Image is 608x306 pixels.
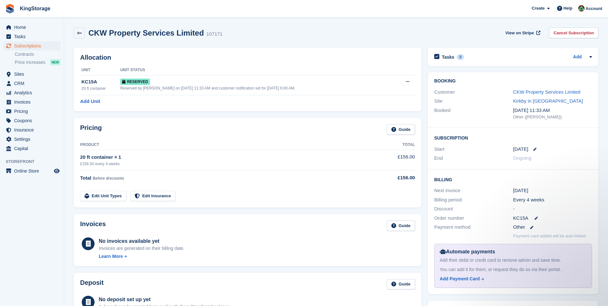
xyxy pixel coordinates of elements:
[457,54,464,60] div: 0
[3,88,61,97] a: menu
[505,30,534,36] span: View on Stripe
[503,28,542,38] a: View on Stripe
[434,98,513,105] div: Site
[513,146,528,153] time: 2025-09-29 00:00:00 UTC
[434,155,513,162] div: End
[120,85,394,91] div: Reserved by [PERSON_NAME] on [DATE] 11:33 AM and customer notification set for [DATE] 6:00 AM.
[3,116,61,125] a: menu
[440,248,587,256] div: Automate payments
[99,245,185,252] div: Invoices are generated on their billing date.
[14,166,53,175] span: Online Store
[513,114,592,120] div: Other ([PERSON_NAME])
[80,154,363,161] div: 20 ft container × 1
[434,187,513,194] div: Next invoice
[14,23,53,32] span: Home
[14,107,53,116] span: Pricing
[3,144,61,153] a: menu
[93,176,124,181] span: Before discounts
[578,5,585,12] img: John King
[81,86,120,91] div: 20 ft container
[14,70,53,79] span: Sites
[14,144,53,153] span: Capital
[3,125,61,134] a: menu
[440,266,587,273] div: You can add it for them, or request they do so via their portal.
[513,155,531,161] span: Ongoing
[513,107,592,114] div: [DATE] 11:33 AM
[14,98,53,106] span: Invoices
[99,237,185,245] div: No invoices available yet
[573,54,582,61] a: Add
[387,220,415,231] a: Guide
[206,30,222,38] div: 107171
[387,279,415,290] a: Guide
[3,32,61,41] a: menu
[14,32,53,41] span: Tasks
[434,176,592,183] h2: Billing
[513,233,586,239] p: Payment card added will be auto-linked
[3,135,61,144] a: menu
[14,116,53,125] span: Coupons
[3,23,61,32] a: menu
[3,107,61,116] a: menu
[440,257,587,264] div: Add their debit or credit card to remove admin and save time.
[120,65,394,75] th: Unit Status
[3,98,61,106] a: menu
[81,78,120,86] div: KC15A
[15,59,46,65] span: Price increases
[3,41,61,50] a: menu
[363,150,415,170] td: £156.00
[434,134,592,141] h2: Subscription
[80,220,106,231] h2: Invoices
[513,224,592,231] div: Other
[5,4,15,13] img: stora-icon-8386f47178a22dfd0bd8f6a31ec36ba5ce8667c1dd55bd0f319d3a0aa187defe.svg
[99,296,231,303] div: No deposit set up yet
[80,65,120,75] th: Unit
[532,5,545,12] span: Create
[80,161,363,167] div: £156.00 every 4 weeks
[80,140,363,150] th: Product
[442,54,454,60] h2: Tasks
[440,276,480,282] div: Add Payment Card
[3,166,61,175] a: menu
[549,28,598,38] a: Cancel Subscription
[14,79,53,88] span: CRM
[434,146,513,153] div: Start
[3,79,61,88] a: menu
[50,59,61,65] div: NEW
[387,124,415,135] a: Guide
[3,70,61,79] a: menu
[513,205,592,213] div: -
[80,124,102,135] h2: Pricing
[434,107,513,120] div: Booked
[513,196,592,204] div: Every 4 weeks
[586,5,602,12] span: Account
[14,135,53,144] span: Settings
[80,191,126,201] a: Edit Unit Types
[80,279,104,290] h2: Deposit
[80,98,100,105] a: Add Unit
[363,174,415,182] div: £156.00
[434,205,513,213] div: Discount
[563,5,572,12] span: Help
[434,215,513,222] div: Order number
[17,3,53,14] a: KingStorage
[14,41,53,50] span: Subscriptions
[14,125,53,134] span: Insurance
[80,54,415,61] h2: Allocation
[80,175,91,181] span: Total
[88,29,204,37] h2: CKW Property Services Limited
[6,158,64,165] span: Storefront
[513,187,592,194] div: [DATE]
[99,253,123,260] div: Learn More
[434,224,513,231] div: Payment method
[513,98,583,104] a: Kirkby in [GEOGRAPHIC_DATA]
[130,191,176,201] a: Edit Insurance
[513,89,580,95] a: CKW Property Services Limited
[120,79,150,85] span: Reserved
[53,167,61,175] a: Preview store
[440,276,584,282] a: Add Payment Card
[434,89,513,96] div: Customer
[14,88,53,97] span: Analytics
[434,196,513,204] div: Billing period
[513,215,529,222] span: KC15A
